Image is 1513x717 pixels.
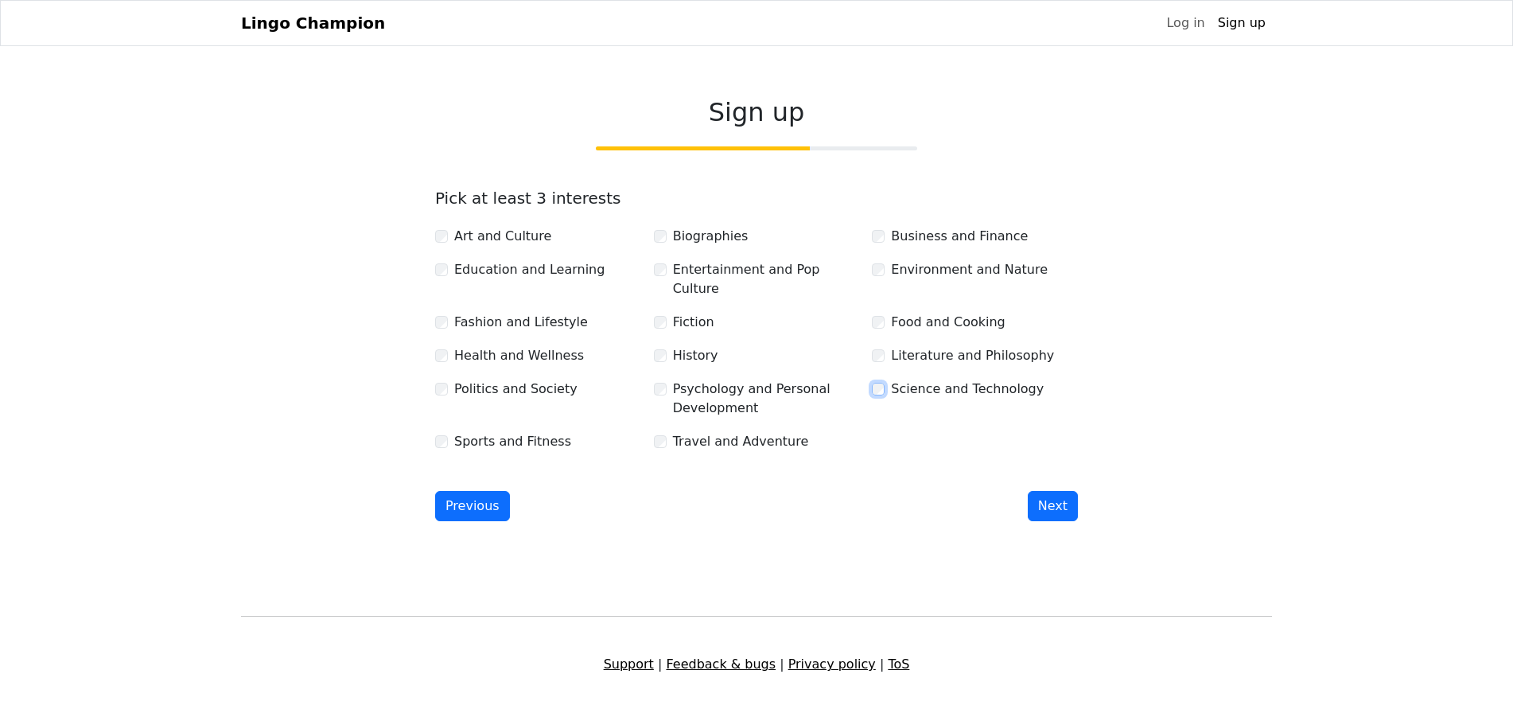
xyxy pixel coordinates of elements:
[454,346,584,365] label: Health and Wellness
[231,655,1282,674] div: | | |
[891,346,1054,365] label: Literature and Philosophy
[673,346,718,365] label: History
[666,657,776,672] a: Feedback & bugs
[435,491,510,521] button: Previous
[1160,7,1211,39] a: Log in
[891,313,1005,332] label: Food and Cooking
[673,432,809,451] label: Travel and Adventure
[454,313,588,332] label: Fashion and Lifestyle
[891,380,1044,399] label: Science and Technology
[891,227,1028,246] label: Business and Finance
[673,380,860,418] label: Psychology and Personal Development
[241,7,385,39] a: Lingo Champion
[454,260,605,279] label: Education and Learning
[435,189,621,208] label: Pick at least 3 interests
[673,260,860,298] label: Entertainment and Pop Culture
[673,227,749,246] label: Biographies
[888,657,909,672] a: ToS
[1212,7,1272,39] a: Sign up
[454,227,551,246] label: Art and Culture
[673,313,714,332] label: Fiction
[604,657,654,672] a: Support
[1028,491,1078,521] button: Next
[435,97,1078,127] h2: Sign up
[788,657,876,672] a: Privacy policy
[891,260,1048,279] label: Environment and Nature
[454,380,578,399] label: Politics and Society
[454,432,571,451] label: Sports and Fitness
